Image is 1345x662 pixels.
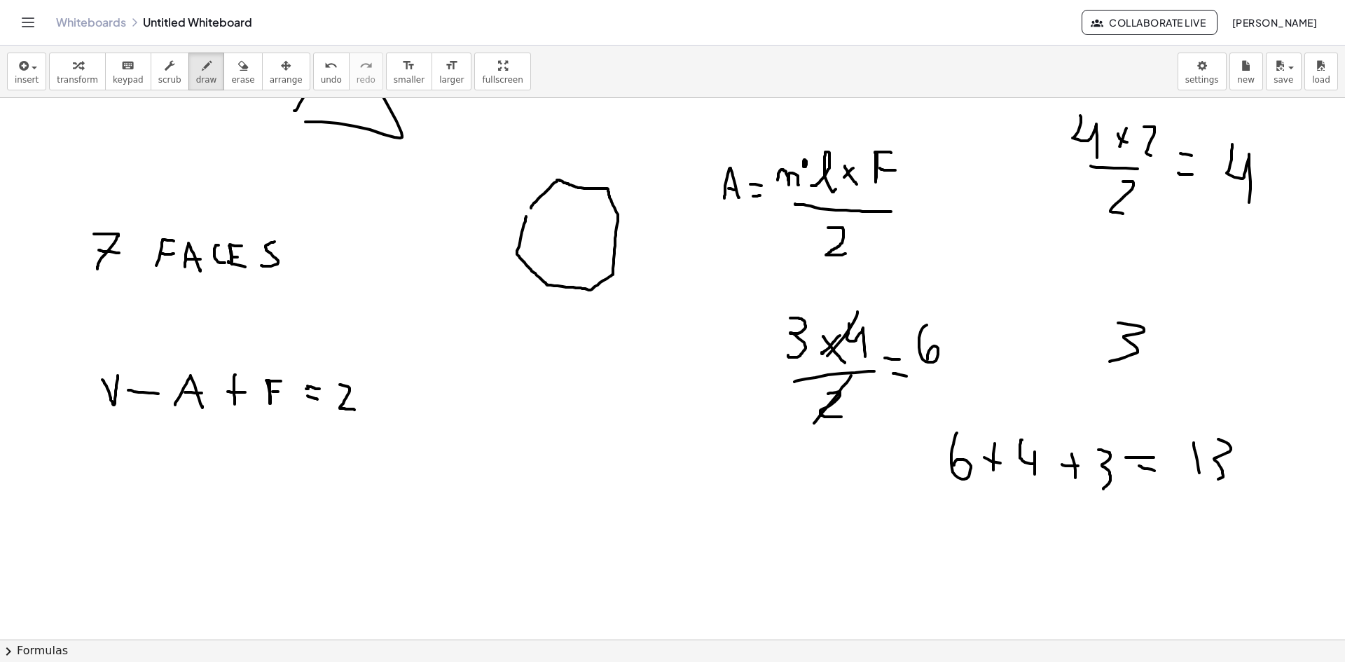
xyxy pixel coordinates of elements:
[270,75,303,85] span: arrange
[1232,16,1317,29] span: [PERSON_NAME]
[1094,16,1206,29] span: Collaborate Live
[439,75,464,85] span: larger
[121,57,134,74] i: keyboard
[321,75,342,85] span: undo
[1082,10,1218,35] button: Collaborate Live
[113,75,144,85] span: keypad
[474,53,530,90] button: fullscreen
[49,53,106,90] button: transform
[386,53,432,90] button: format_sizesmaller
[7,53,46,90] button: insert
[1304,53,1338,90] button: load
[17,11,39,34] button: Toggle navigation
[432,53,471,90] button: format_sizelarger
[1178,53,1227,90] button: settings
[445,57,458,74] i: format_size
[223,53,262,90] button: erase
[105,53,151,90] button: keyboardkeypad
[57,75,98,85] span: transform
[231,75,254,85] span: erase
[324,57,338,74] i: undo
[359,57,373,74] i: redo
[1229,53,1263,90] button: new
[349,53,383,90] button: redoredo
[15,75,39,85] span: insert
[151,53,189,90] button: scrub
[1312,75,1330,85] span: load
[394,75,425,85] span: smaller
[262,53,310,90] button: arrange
[1185,75,1219,85] span: settings
[313,53,350,90] button: undoundo
[158,75,181,85] span: scrub
[1220,10,1328,35] button: [PERSON_NAME]
[56,15,126,29] a: Whiteboards
[357,75,375,85] span: redo
[1266,53,1302,90] button: save
[1274,75,1293,85] span: save
[188,53,225,90] button: draw
[402,57,415,74] i: format_size
[1237,75,1255,85] span: new
[482,75,523,85] span: fullscreen
[196,75,217,85] span: draw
